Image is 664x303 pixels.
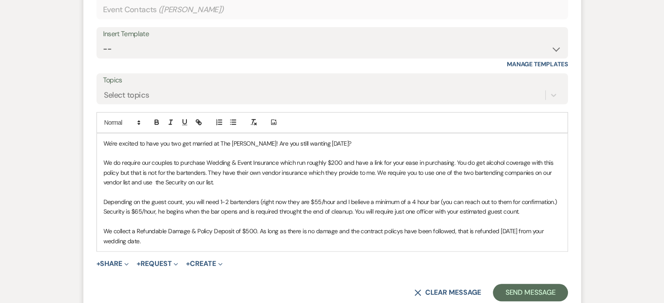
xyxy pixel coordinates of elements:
label: Topics [103,74,561,87]
a: Manage Templates [507,60,568,68]
span: + [96,260,100,267]
button: Send Message [493,284,568,301]
button: Share [96,260,129,267]
p: We do require our couples to purchase Wedding & Event Insurance which run roughly $200 and have a... [103,158,561,187]
div: Select topics [104,89,149,101]
button: Clear message [414,289,481,296]
div: Event Contacts [103,1,561,18]
span: + [137,260,141,267]
p: Depending on the guest count, you will need 1-2 bartenders (right now they are $55/hour and I bel... [103,197,561,207]
span: + [186,260,190,267]
p: We're excited to have you two get married at The [PERSON_NAME]! Are you still wanting [DATE]? [103,139,561,148]
button: Request [137,260,178,267]
p: We collect a Refundable Damage & Policy Deposit of $500. As long as there is no damage and the co... [103,226,561,246]
div: Insert Template [103,28,561,41]
span: ( [PERSON_NAME] ) [158,4,224,16]
p: Security is $65/hour, he begins when the bar opens and is required throught the end of cleanup. Y... [103,207,561,216]
button: Create [186,260,222,267]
